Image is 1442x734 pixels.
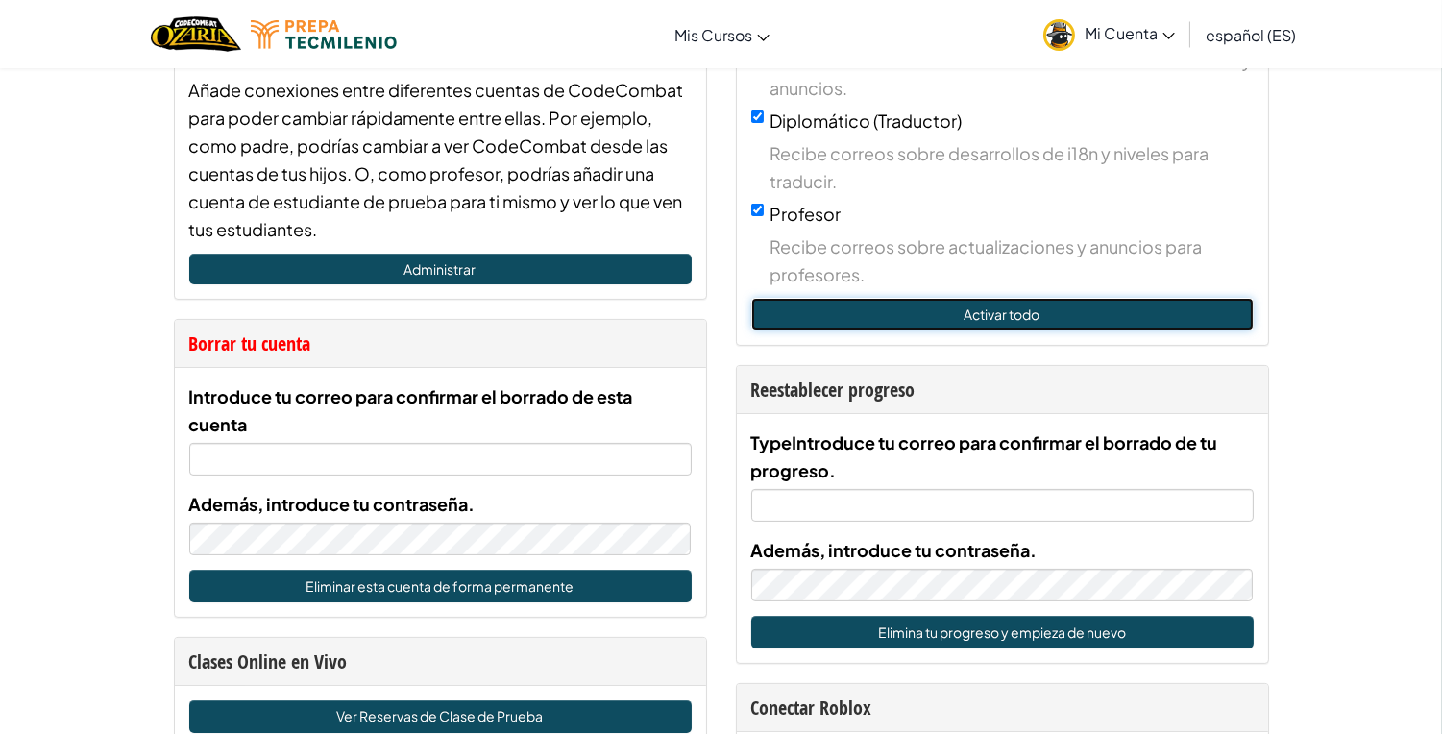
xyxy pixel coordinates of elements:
span: (Traductor) [874,110,963,132]
a: español (ES) [1196,9,1306,61]
button: Activar todo [751,298,1254,330]
span: Profesor [770,203,842,225]
a: Ozaria by CodeCombat logo [151,14,240,54]
span: Recibe correos sobre desarrollos de i18n y niveles para traducir. [770,139,1254,195]
span: Mis Cursos [674,25,752,45]
span: Recibe correos sobre actualizaciones del editor de niveles y anuncios. [770,46,1254,102]
a: Mis Cursos [665,9,779,61]
label: Además, introduce tu contraseña. [751,536,1038,564]
span: Recibe correos sobre actualizaciones y anuncios para profesores. [770,232,1254,288]
label: TypeIntroduce tu correo para confirmar el borrado de tu progreso. [751,428,1254,484]
img: avatar [1043,19,1075,51]
div: Clases Online en Vivo [189,648,692,675]
label: Además, introduce tu contraseña. [189,490,476,518]
img: Home [151,14,240,54]
label: Introduce tu correo para confirmar el borrado de esta cuenta [189,382,692,438]
span: Diplomático [770,110,871,132]
a: Administrar [189,254,692,284]
a: Mi Cuenta [1034,4,1185,64]
div: Añade conexiones entre diferentes cuentas de CodeCombat para poder cambiar rápidamente entre ella... [189,76,692,243]
span: español (ES) [1206,25,1296,45]
button: Eliminar esta cuenta de forma permanente [189,570,692,602]
button: Elimina tu progreso y empieza de nuevo [751,616,1254,648]
a: Ver Reservas de Clase de Prueba [189,700,692,733]
div: Conectar Roblox [751,694,1254,722]
span: Mi Cuenta [1085,23,1175,43]
div: Borrar tu cuenta [189,330,692,357]
div: Reestablecer progreso [751,376,1254,404]
img: Tecmilenio logo [251,20,397,49]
